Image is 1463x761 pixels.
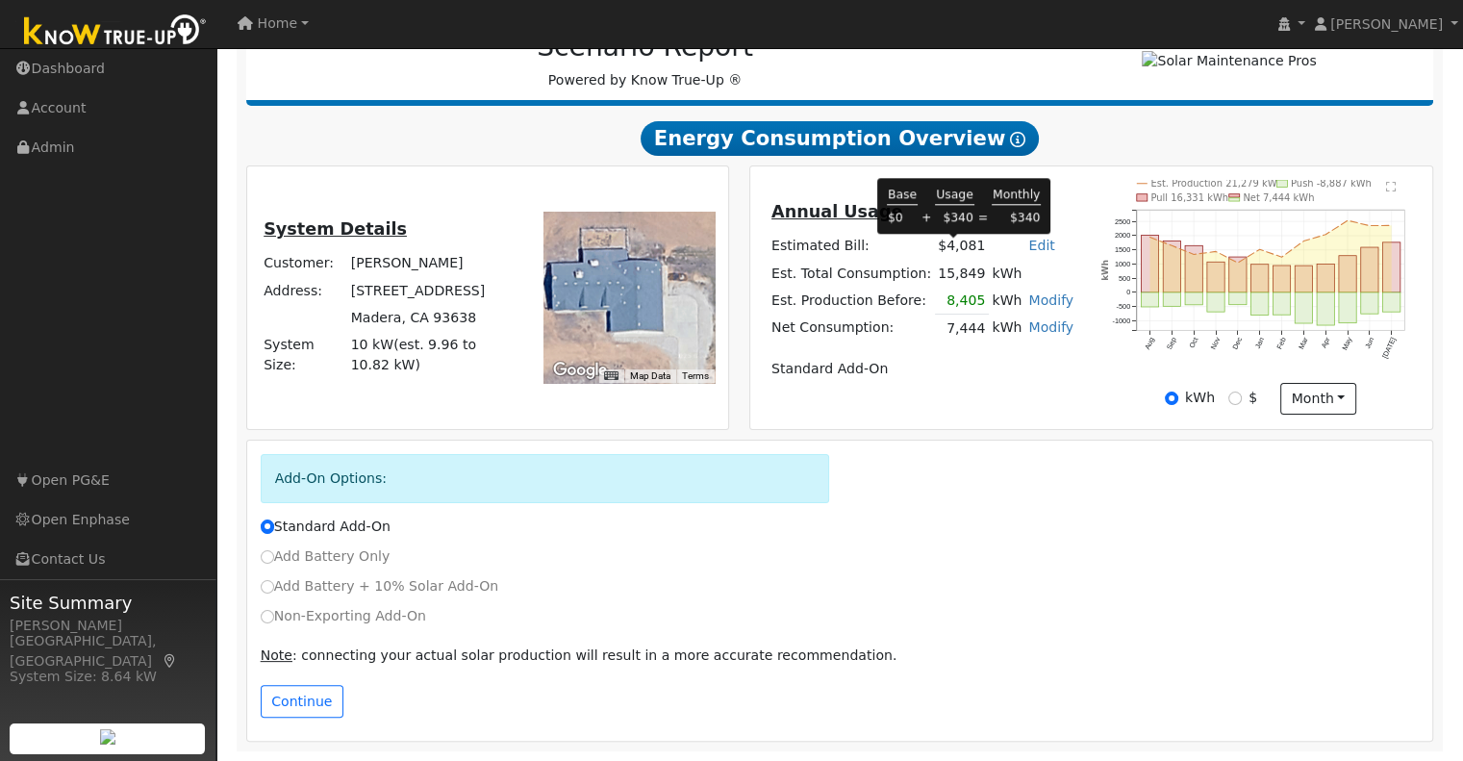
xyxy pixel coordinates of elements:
td: Estimated Bill: [768,233,934,260]
text: Push -8,887 kWh [1291,178,1372,189]
text: 1000 [1115,260,1130,268]
td: = [977,209,989,228]
rect: onclick="" [1163,292,1180,306]
td: kWh [989,260,1077,287]
rect: onclick="" [1274,292,1291,315]
rect: onclick="" [1185,245,1202,292]
rect: onclick="" [1229,292,1247,305]
u: Annual Usage [771,202,902,221]
span: ( [393,337,399,352]
td: System Size: [261,331,347,378]
circle: onclick="" [1171,244,1173,247]
rect: onclick="" [1251,292,1269,316]
circle: onclick="" [1237,262,1240,265]
rect: onclick="" [1141,292,1158,307]
text: Jun [1363,336,1375,350]
div: [PERSON_NAME] [10,616,206,636]
div: [GEOGRAPHIC_DATA], [GEOGRAPHIC_DATA] [10,631,206,672]
span: Site Summary [10,590,206,616]
input: kWh [1165,392,1178,405]
td: 7,444 [935,315,989,342]
text: 1500 [1115,245,1130,254]
img: retrieve [100,729,115,745]
div: Powered by Know True-Up ® [256,31,1035,90]
text:  [1386,181,1397,192]
span: Energy Consumption Overview [641,121,1039,156]
text: [DATE] [1380,336,1398,360]
span: ) [415,357,420,372]
text: Aug [1143,336,1156,351]
rect: onclick="" [1361,247,1378,292]
i: Show Help [1010,132,1025,147]
rect: onclick="" [1361,292,1378,314]
circle: onclick="" [1347,219,1349,222]
rect: onclick="" [1339,292,1356,323]
circle: onclick="" [1215,250,1218,253]
circle: onclick="" [1193,253,1196,256]
td: $340 [935,209,973,228]
td: 8,405 [935,287,989,315]
rect: onclick="" [1317,292,1334,325]
circle: onclick="" [1324,233,1327,236]
a: Open this area in Google Maps (opens a new window) [548,358,612,383]
td: kWh [989,287,1025,315]
label: $ [1249,388,1257,408]
td: Est. Production Before: [768,287,934,315]
span: [PERSON_NAME] [1330,16,1443,32]
button: Keyboard shortcuts [604,369,618,383]
label: Standard Add-On [261,517,391,537]
text: Nov [1209,336,1223,351]
text: -1000 [1113,317,1131,325]
td: Customer: [261,250,347,277]
input: $ [1228,392,1242,405]
span: : connecting your actual solar production will result in a more accurate recommendation. [261,647,897,663]
rect: onclick="" [1339,256,1356,292]
text: -500 [1117,302,1131,311]
text: Dec [1231,336,1245,351]
img: Google [548,358,612,383]
circle: onclick="" [1302,240,1305,242]
rect: onclick="" [1251,265,1269,292]
td: $4,081 [935,233,989,260]
a: Modify [1028,292,1073,308]
circle: onclick="" [1258,248,1261,251]
div: Add-On Options: [261,454,830,503]
circle: onclick="" [1369,224,1372,227]
rect: onclick="" [1207,292,1224,312]
text: 2500 [1115,217,1130,226]
td: $340 [992,209,1041,228]
rect: onclick="" [1295,266,1312,292]
text: Est. Production 21,279 kWh [1151,178,1284,189]
rect: onclick="" [1383,292,1400,312]
text: 0 [1126,288,1130,296]
td: $0 [887,209,918,228]
div: System Size: 8.64 kW [10,667,206,687]
td: Madera, CA 93638 [347,304,517,331]
text: May [1341,336,1354,352]
button: month [1280,383,1356,416]
text: 500 [1119,274,1130,283]
text: Mar [1297,336,1310,351]
rect: onclick="" [1163,241,1180,292]
a: Terms [682,370,709,381]
text: Pull 16,331 kWh [1151,192,1229,203]
text: Net 7,444 kWh [1244,192,1315,203]
a: Edit [1028,238,1054,253]
label: Add Battery + 10% Solar Add-On [261,576,499,596]
rect: onclick="" [1274,266,1291,292]
rect: onclick="" [1295,292,1312,323]
img: Know True-Up [14,11,216,54]
a: Map [162,653,179,669]
text: Jan [1253,336,1266,350]
input: Add Battery Only [261,550,274,564]
td: Usage [935,185,973,205]
td: System Size [347,331,517,378]
rect: onclick="" [1317,264,1334,292]
td: Est. Total Consumption: [768,260,934,287]
rect: onclick="" [1185,292,1202,305]
text: Oct [1188,336,1200,349]
rect: onclick="" [1229,257,1247,292]
text: 2000 [1115,231,1130,240]
circle: onclick="" [1390,224,1393,227]
td: kWh [989,315,1025,342]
